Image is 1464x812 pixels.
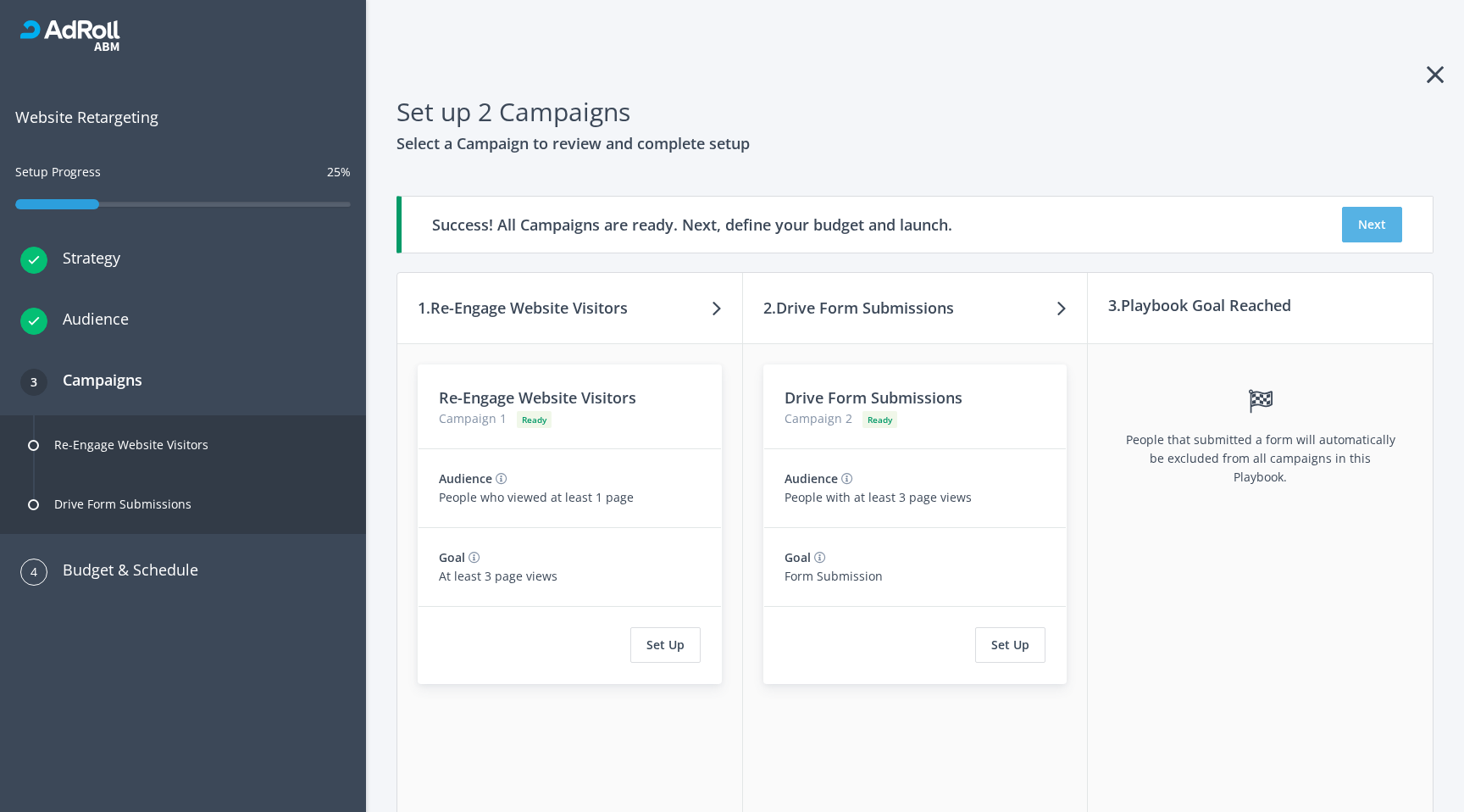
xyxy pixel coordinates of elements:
[785,470,838,488] h4: Audience
[500,410,507,426] span: 1
[522,414,546,425] span: Ready
[15,105,351,129] span: Website Retargeting
[785,386,1046,409] h3: Drive Form Submissions
[439,567,701,586] p: At least 3 page views
[47,558,198,581] h3: Budget & Schedule
[439,548,465,567] h4: Goal
[1108,293,1291,317] h3: 3. Playbook Goal Reached
[432,213,952,236] h3: Success! All Campaigns are ready. Next, define your budget and launch.
[327,163,351,181] div: 25%
[54,425,208,465] div: Re-Engage Website Visitors
[868,414,892,425] span: Ready
[20,20,346,51] div: RollWorks
[30,559,37,586] span: 4
[396,92,1433,131] h1: Set up 2 Campaigns
[785,488,1046,507] p: People with at least 3 page views
[54,484,191,525] div: Drive Form Submissions
[15,163,101,197] div: Setup Progress
[630,627,701,663] button: Set Up
[975,627,1045,663] button: Set Up
[785,410,842,426] span: Campaign
[418,296,628,320] h3: 1. Re-Engage Website Visitors
[785,567,1046,586] p: Form Submission
[47,368,142,392] h3: Campaigns
[763,296,954,320] h3: 2. Drive Form Submissions
[1342,207,1402,242] button: Next
[439,410,496,426] span: Campaign
[439,470,492,488] h4: Audience
[846,410,852,426] span: 2
[439,488,701,507] p: People who viewed at least 1 page
[785,548,811,567] h4: Goal
[47,246,120,270] h3: Strategy
[30,369,37,396] span: 3
[439,386,701,409] h3: Re-Engage Website Visitors
[1123,431,1397,487] p: People that submitted a form will automatically be excluded from all campaigns in this Playbook.
[47,307,129,331] h3: Audience
[396,131,1433,155] h3: Select a Campaign to review and complete setup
